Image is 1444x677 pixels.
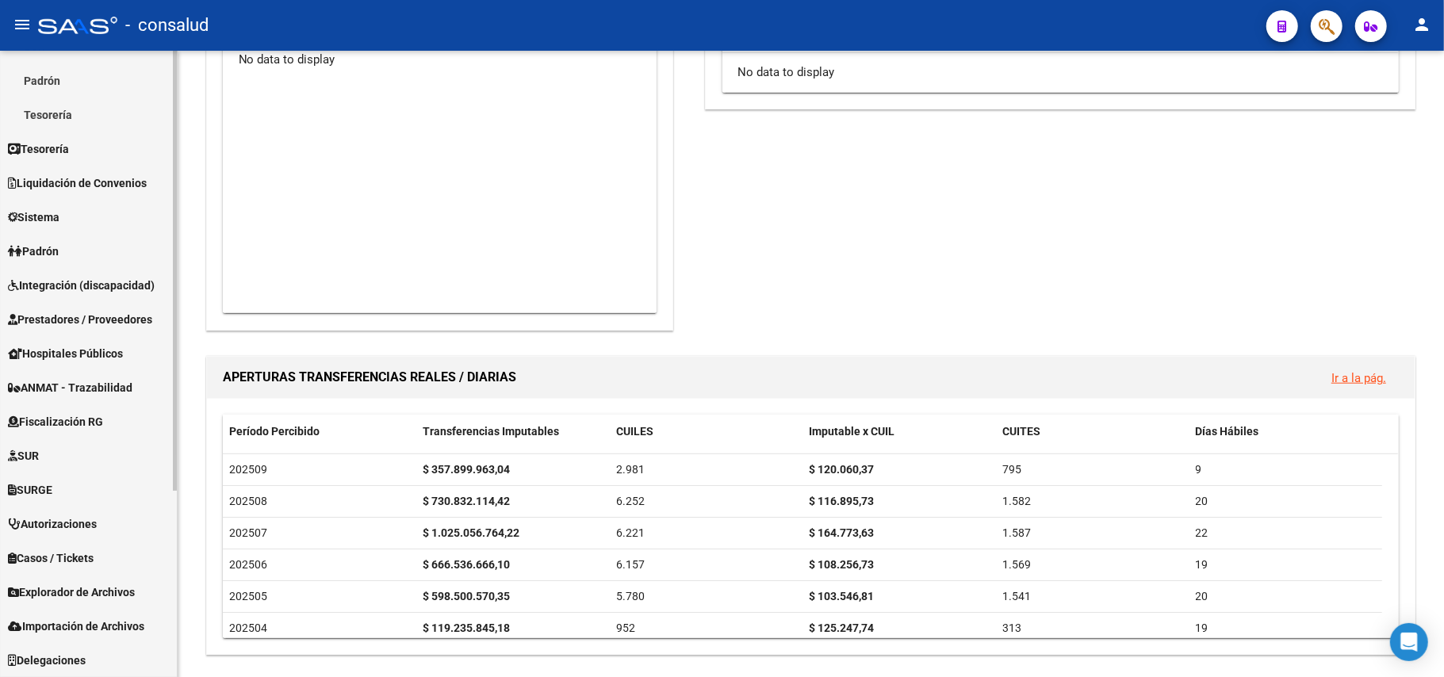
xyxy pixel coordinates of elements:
[1331,371,1386,385] a: Ir a la pág.
[8,277,155,294] span: Integración (discapacidad)
[125,8,209,43] span: - consalud
[1196,622,1208,634] span: 19
[809,425,894,438] span: Imputable x CUIL
[616,590,645,602] span: 5.780
[229,622,267,634] span: 202504
[616,463,645,476] span: 2.981
[1002,495,1031,507] span: 1.582
[229,463,267,476] span: 202509
[8,413,103,430] span: Fiscalización RG
[8,652,86,669] span: Delegaciones
[423,558,510,571] strong: $ 666.536.666,10
[802,415,996,449] datatable-header-cell: Imputable x CUIL
[1002,526,1031,539] span: 1.587
[423,463,510,476] strong: $ 357.899.963,04
[416,415,610,449] datatable-header-cell: Transferencias Imputables
[223,415,416,449] datatable-header-cell: Período Percibido
[423,526,519,539] strong: $ 1.025.056.764,22
[8,549,94,567] span: Casos / Tickets
[229,526,267,539] span: 202507
[8,618,144,635] span: Importación de Archivos
[423,495,510,507] strong: $ 730.832.114,42
[229,425,320,438] span: Período Percibido
[1002,463,1021,476] span: 795
[1196,463,1202,476] span: 9
[223,40,656,79] div: No data to display
[8,481,52,499] span: SURGE
[423,425,559,438] span: Transferencias Imputables
[809,590,874,602] strong: $ 103.546,81
[1412,15,1431,34] mat-icon: person
[1196,425,1259,438] span: Días Hábiles
[809,526,874,539] strong: $ 164.773,63
[8,140,69,158] span: Tesorería
[1196,526,1208,539] span: 22
[1196,495,1208,507] span: 20
[8,447,39,465] span: SUR
[223,369,516,384] span: APERTURAS TRANSFERENCIAS REALES / DIARIAS
[423,622,510,634] strong: $ 119.235.845,18
[1002,622,1021,634] span: 313
[1002,425,1040,438] span: CUITES
[8,243,59,260] span: Padrón
[229,590,267,602] span: 202505
[1189,415,1383,449] datatable-header-cell: Días Hábiles
[809,558,874,571] strong: $ 108.256,73
[8,174,147,192] span: Liquidación de Convenios
[423,590,510,602] strong: $ 598.500.570,35
[8,583,135,601] span: Explorador de Archivos
[1002,558,1031,571] span: 1.569
[809,622,874,634] strong: $ 125.247,74
[1196,558,1208,571] span: 19
[13,15,32,34] mat-icon: menu
[8,208,59,226] span: Sistema
[616,425,653,438] span: CUILES
[809,463,874,476] strong: $ 120.060,37
[1390,623,1428,661] div: Open Intercom Messenger
[8,345,123,362] span: Hospitales Públicos
[1002,590,1031,602] span: 1.541
[1196,590,1208,602] span: 20
[616,495,645,507] span: 6.252
[809,495,874,507] strong: $ 116.895,73
[610,415,803,449] datatable-header-cell: CUILES
[996,415,1189,449] datatable-header-cell: CUITES
[616,622,635,634] span: 952
[8,379,132,396] span: ANMAT - Trazabilidad
[229,495,267,507] span: 202508
[229,558,267,571] span: 202506
[1319,363,1399,392] button: Ir a la pág.
[722,53,1398,93] div: No data to display
[616,558,645,571] span: 6.157
[8,311,152,328] span: Prestadores / Proveedores
[8,515,97,533] span: Autorizaciones
[616,526,645,539] span: 6.221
